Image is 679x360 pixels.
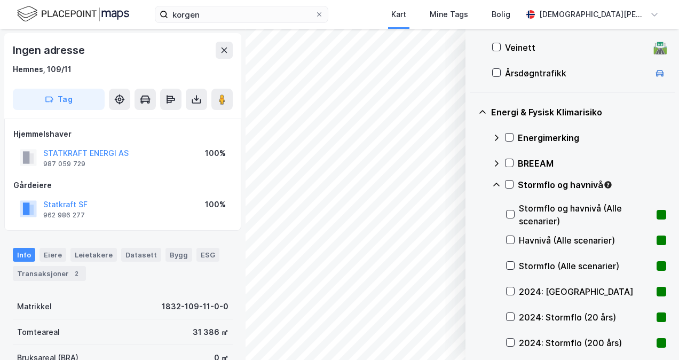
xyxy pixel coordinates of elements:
[519,285,652,298] div: 2024: [GEOGRAPHIC_DATA]
[519,260,652,272] div: Stormflo (Alle scenarier)
[430,8,468,21] div: Mine Tags
[653,41,667,54] div: 🛣️
[518,157,666,170] div: BREEAM
[17,300,52,313] div: Matrikkel
[40,248,66,262] div: Eiere
[491,106,666,119] div: Energi & Fysisk Klimarisiko
[518,178,666,191] div: Stormflo og havnivå
[391,8,406,21] div: Kart
[505,67,649,80] div: Årsdøgntrafikk
[519,336,652,349] div: 2024: Stormflo (200 års)
[518,131,666,144] div: Energimerking
[13,179,232,192] div: Gårdeiere
[13,89,105,110] button: Tag
[492,8,510,21] div: Bolig
[43,211,85,220] div: 962 986 277
[168,6,315,22] input: Søk på adresse, matrikkel, gårdeiere, leietakere eller personer
[519,234,652,247] div: Havnivå (Alle scenarier)
[13,63,72,76] div: Hemnes, 109/11
[626,309,679,360] iframe: Chat Widget
[205,198,226,211] div: 100%
[17,326,60,339] div: Tomteareal
[71,268,82,279] div: 2
[193,326,228,339] div: 31 386 ㎡
[603,180,613,190] div: Tooltip anchor
[505,41,649,54] div: Veinett
[13,266,86,281] div: Transaksjoner
[13,128,232,140] div: Hjemmelshaver
[43,160,85,168] div: 987 059 729
[165,248,192,262] div: Bygg
[70,248,117,262] div: Leietakere
[196,248,219,262] div: ESG
[17,5,129,24] img: logo.f888ab2527a4732fd821a326f86c7f29.svg
[539,8,646,21] div: [DEMOGRAPHIC_DATA][PERSON_NAME]
[121,248,161,262] div: Datasett
[13,248,35,262] div: Info
[519,311,652,324] div: 2024: Stormflo (20 års)
[162,300,228,313] div: 1832-109-11-0-0
[519,202,652,228] div: Stormflo og havnivå (Alle scenarier)
[13,42,86,59] div: Ingen adresse
[205,147,226,160] div: 100%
